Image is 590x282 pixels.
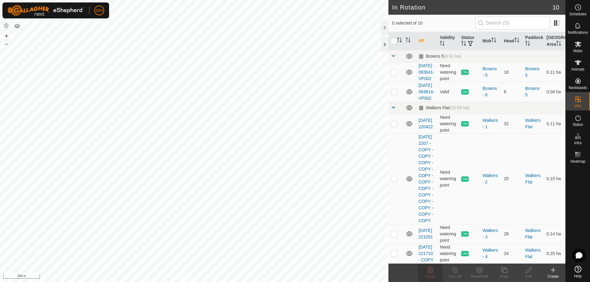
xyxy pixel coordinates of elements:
span: ON [461,121,469,126]
td: Need watering point [437,244,458,263]
button: Reset Map [3,22,10,29]
a: [DATE] 220422 [419,118,433,129]
span: Notifications [568,31,588,34]
a: [DATE] 221710 - COPY [419,245,433,262]
div: Show/Hide [467,274,492,279]
td: Valid [437,82,458,102]
span: 10 [553,3,559,12]
span: GH [96,7,103,14]
div: Create [541,274,565,279]
span: Schedules [569,12,586,16]
p-sorticon: Activate to sort [525,42,530,47]
th: VP [416,32,437,50]
span: (30.09 ha) [450,105,469,110]
div: Browns 5 [419,54,461,59]
p-sorticon: Activate to sort [514,38,519,43]
div: Turn Off [442,274,467,279]
td: 0.11 ha [544,62,565,82]
span: ON [461,251,469,256]
p-sorticon: Activate to sort [461,42,466,47]
div: Walkers - 3 [482,227,499,240]
td: 0.25 ha [544,244,565,263]
div: Walkers - 4 [482,247,499,260]
td: 0.04 ha [544,82,565,102]
div: Walkers - 1 [482,117,499,130]
div: Browns - 5 [482,66,499,79]
img: Gallagher Logo [7,5,84,16]
span: Infra [574,141,581,145]
th: Head [502,32,523,50]
th: Paddock [523,32,544,50]
span: ON [461,231,469,237]
a: Help [566,263,590,280]
td: Need watering point [437,224,458,244]
td: 28 [502,224,523,244]
a: Privacy Policy [170,274,193,280]
div: Copy [492,274,516,279]
td: 0.14 ha [544,224,565,244]
input: Search (S) [476,17,550,29]
p-sorticon: Activate to sort [397,38,402,43]
td: 6 [502,82,523,102]
th: [GEOGRAPHIC_DATA] Area [544,32,565,50]
span: ON [461,89,469,95]
th: Status [459,32,480,50]
p-sorticon: Activate to sort [406,38,411,43]
a: [DATE] 2207 - COPY - COPY - COPY - COPY - COPY - COPY - COPY - COPY - COPY - COPY - COPY - COPY [419,134,433,223]
a: Walkers Flat [525,228,541,239]
a: Contact Us [200,274,218,280]
span: Mobs [573,49,582,53]
th: Mob [480,32,501,50]
td: 18 [502,62,523,82]
span: Delete [425,274,436,279]
span: Help [574,274,582,278]
a: [DATE] 083814-VP002 [419,83,434,101]
span: Animals [571,68,584,71]
td: Need watering point [437,114,458,133]
div: Browns - 6 [482,85,499,98]
span: ON [461,70,469,75]
a: Walkers Flat [525,118,541,129]
span: Neckbands [568,86,587,90]
div: Walkers - 2 [482,172,499,185]
a: [DATE] 221051 [419,228,433,239]
div: Edit [516,274,541,279]
td: 0.15 ha [544,133,565,224]
h2: In Rotation [392,4,553,11]
a: Browns 5 [525,86,540,97]
a: Browns 5 [525,66,540,78]
p-sorticon: Activate to sort [556,42,561,47]
button: – [3,40,10,48]
div: Walkers Flat [419,105,469,110]
button: + [3,32,10,40]
td: 25 [502,133,523,224]
td: 32 [502,114,523,133]
span: VPs [574,104,581,108]
span: Heatmap [570,160,585,163]
a: [DATE] 083641-VP002 [419,63,434,81]
span: 0 selected of 10 [392,20,476,26]
span: Status [572,123,583,126]
span: (8.62 ha) [444,54,461,59]
td: 24 [502,244,523,263]
p-sorticon: Activate to sort [491,38,496,43]
p-sorticon: Activate to sort [440,42,445,47]
span: ON [461,176,469,182]
td: Need watering point [437,133,458,224]
button: Map Layers [14,22,21,30]
td: Need watering point [437,62,458,82]
td: 0.11 ha [544,114,565,133]
a: Walkers Flat [525,173,541,184]
th: Validity [437,32,458,50]
a: Walkers Flat [525,248,541,259]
